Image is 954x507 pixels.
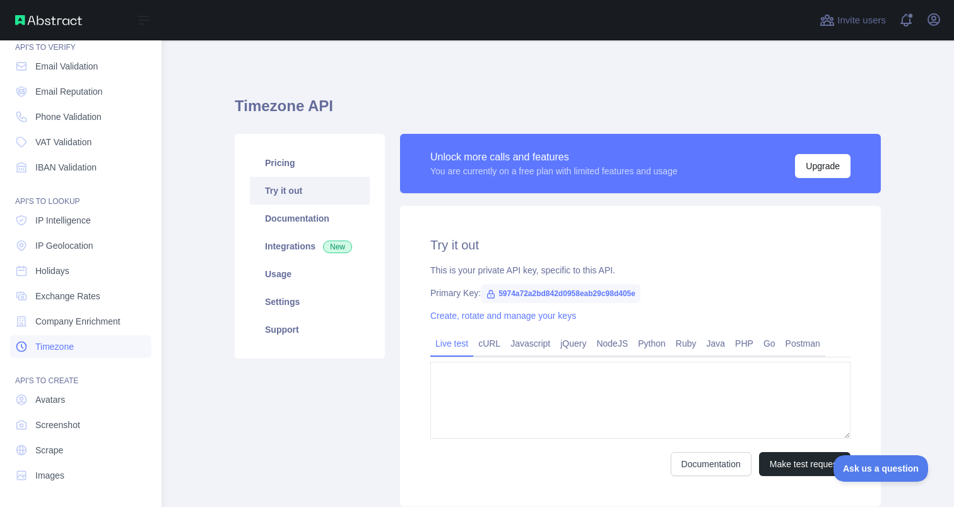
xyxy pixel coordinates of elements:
a: Company Enrichment [10,310,151,333]
a: Go [758,333,780,354]
span: 5974a72a2bd842d0958eab29c98d405e [481,284,640,303]
button: Make test request [759,452,851,476]
a: IP Intelligence [10,209,151,232]
div: Primary Key: [430,287,851,299]
span: IP Intelligence [35,214,91,227]
a: PHP [730,333,758,354]
span: Exchange Rates [35,290,100,302]
a: Javascript [505,333,555,354]
iframe: Toggle Customer Support [833,455,929,482]
h1: Timezone API [235,96,881,126]
a: Create, rotate and manage your keys [430,311,576,321]
span: IP Geolocation [35,239,93,252]
a: Try it out [250,177,370,205]
a: Documentation [250,205,370,232]
a: cURL [473,333,505,354]
a: Usage [250,260,370,288]
a: Images [10,464,151,487]
span: Screenshot [35,419,80,431]
a: Exchange Rates [10,285,151,307]
a: Postman [780,333,825,354]
a: Python [633,333,671,354]
span: Holidays [35,265,69,277]
a: Holidays [10,259,151,282]
span: Timezone [35,340,74,353]
a: Scrape [10,439,151,462]
a: jQuery [555,333,591,354]
div: You are currently on a free plan with limited features and usage [430,165,678,177]
span: Email Reputation [35,85,103,98]
a: Pricing [250,149,370,177]
span: Phone Validation [35,110,102,123]
a: Email Reputation [10,80,151,103]
a: Avatars [10,388,151,411]
span: Email Validation [35,60,98,73]
a: Live test [430,333,473,354]
button: Invite users [817,10,888,30]
div: Unlock more calls and features [430,150,678,165]
a: Support [250,316,370,343]
span: New [323,241,352,253]
a: Java [702,333,731,354]
a: NodeJS [591,333,633,354]
a: Email Validation [10,55,151,78]
span: Company Enrichment [35,315,121,328]
div: API'S TO CREATE [10,361,151,386]
div: This is your private API key, specific to this API. [430,264,851,277]
span: Images [35,469,64,482]
a: Phone Validation [10,105,151,128]
a: Documentation [671,452,751,476]
h2: Try it out [430,236,851,254]
button: Upgrade [795,154,851,178]
span: Scrape [35,444,63,456]
div: API'S TO LOOKUP [10,181,151,206]
a: Timezone [10,335,151,358]
a: Integrations New [250,232,370,260]
a: Screenshot [10,414,151,436]
a: VAT Validation [10,131,151,153]
span: Invite users [837,13,886,28]
a: IP Geolocation [10,234,151,257]
a: Ruby [671,333,702,354]
a: IBAN Validation [10,156,151,179]
span: IBAN Validation [35,161,97,174]
a: Settings [250,288,370,316]
span: VAT Validation [35,136,91,148]
span: Avatars [35,393,65,406]
img: Abstract API [15,15,82,25]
